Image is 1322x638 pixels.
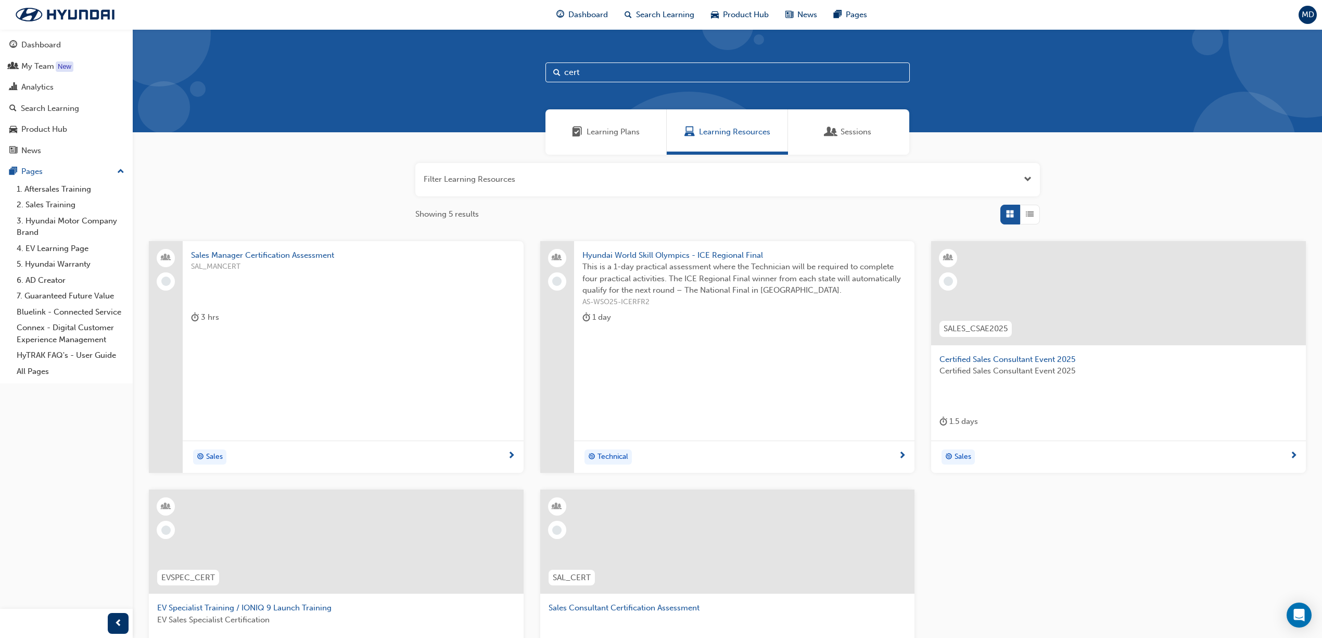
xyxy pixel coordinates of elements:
span: EV Sales Specialist Certification [157,614,515,626]
button: MD [1299,6,1317,24]
a: Dashboard [4,35,129,55]
span: target-icon [945,451,952,464]
span: EVSPEC_CERT [161,572,215,584]
span: EV Specialist Training / IONIQ 9 Launch Training [157,602,515,614]
a: Product Hub [4,120,129,139]
a: 7. Guaranteed Future Value [12,288,129,304]
span: prev-icon [115,617,122,630]
span: AS-WSO25-ICERFR2 [582,296,907,308]
span: Certified Sales Consultant Event 2025 [939,354,1298,366]
a: 4. EV Learning Page [12,241,129,257]
button: DashboardMy TeamAnalyticsSearch LearningProduct HubNews [4,33,129,162]
span: pages-icon [9,167,17,177]
span: next-icon [1290,452,1298,461]
a: All Pages [12,364,129,380]
a: My Team [4,57,129,76]
span: SAL_CERT [553,572,591,584]
a: car-iconProduct Hub [703,4,777,26]
span: target-icon [588,451,595,464]
div: 1.5 days [939,415,978,428]
span: pages-icon [834,8,842,21]
a: Hyundai World Skill Olympics - ICE Regional FinalThis is a 1-day practical assessment where the T... [540,241,915,473]
span: Sales Manager Certification Assessment [191,249,515,261]
span: search-icon [9,104,17,114]
div: 1 day [582,311,611,324]
span: Search [553,67,561,79]
div: Open Intercom Messenger [1287,603,1312,628]
span: target-icon [197,451,204,464]
span: Certified Sales Consultant Event 2025 [939,365,1298,377]
span: Learning Plans [587,126,640,138]
a: HyTRAK FAQ's - User Guide [12,347,129,364]
span: learningRecordVerb_NONE-icon [161,526,171,535]
div: Tooltip anchor [56,61,73,72]
span: car-icon [9,125,17,134]
span: people-icon [9,62,17,71]
a: 6. AD Creator [12,272,129,289]
input: Search... [545,62,910,82]
span: Sales [955,451,971,463]
span: Learning Plans [572,126,582,138]
span: Pages [846,9,867,21]
span: search-icon [625,8,632,21]
a: SALES_CSAE2025Certified Sales Consultant Event 2025Certified Sales Consultant Event 2025duration-... [931,241,1306,473]
a: 3. Hyundai Motor Company Brand [12,213,129,241]
a: guage-iconDashboard [548,4,616,26]
span: duration-icon [191,311,199,324]
a: 2. Sales Training [12,197,129,213]
span: SALES_CSAE2025 [944,323,1008,335]
span: News [797,9,817,21]
button: Open the filter [1024,173,1032,185]
span: learningRecordVerb_NONE-icon [944,277,953,286]
span: learningResourceType_INSTRUCTOR_LED-icon [162,500,170,514]
span: Showing 5 results [415,208,479,220]
a: Bluelink - Connected Service [12,304,129,320]
span: learningRecordVerb_NONE-icon [552,277,562,286]
span: List [1026,208,1034,220]
button: Pages [4,162,129,181]
a: 1. Aftersales Training [12,181,129,197]
a: 5. Hyundai Warranty [12,256,129,272]
span: chart-icon [9,83,17,92]
a: Search Learning [4,99,129,118]
span: duration-icon [582,311,590,324]
div: Search Learning [21,103,79,115]
span: Sales [206,451,223,463]
div: My Team [21,60,54,72]
span: Sessions [841,126,871,138]
span: This is a 1-day practical assessment where the Technician will be required to complete four pract... [582,261,907,296]
span: learningRecordVerb_NONE-icon [552,526,562,535]
span: Hyundai World Skill Olympics - ICE Regional Final [582,249,907,261]
span: learningResourceType_INSTRUCTOR_LED-icon [553,500,561,514]
span: people-icon [553,251,561,265]
div: News [21,145,41,157]
span: MD [1302,9,1314,21]
span: news-icon [9,146,17,156]
span: Grid [1006,208,1014,220]
span: up-icon [117,165,124,179]
a: news-iconNews [777,4,825,26]
div: Pages [21,166,43,178]
span: Learning Resources [684,126,695,138]
a: pages-iconPages [825,4,875,26]
a: Sales Manager Certification AssessmentSAL_MANCERTduration-icon 3 hrstarget-iconSales [149,241,524,473]
span: next-icon [898,452,906,461]
a: search-iconSearch Learning [616,4,703,26]
span: Dashboard [568,9,608,21]
a: SessionsSessions [788,109,909,155]
span: Technical [598,451,628,463]
span: Product Hub [723,9,769,21]
img: Trak [5,4,125,26]
span: Learning Resources [699,126,770,138]
span: news-icon [785,8,793,21]
div: Product Hub [21,123,67,135]
a: Analytics [4,78,129,97]
span: guage-icon [556,8,564,21]
span: Search Learning [636,9,694,21]
span: next-icon [507,452,515,461]
span: duration-icon [939,415,947,428]
a: Connex - Digital Customer Experience Management [12,320,129,347]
